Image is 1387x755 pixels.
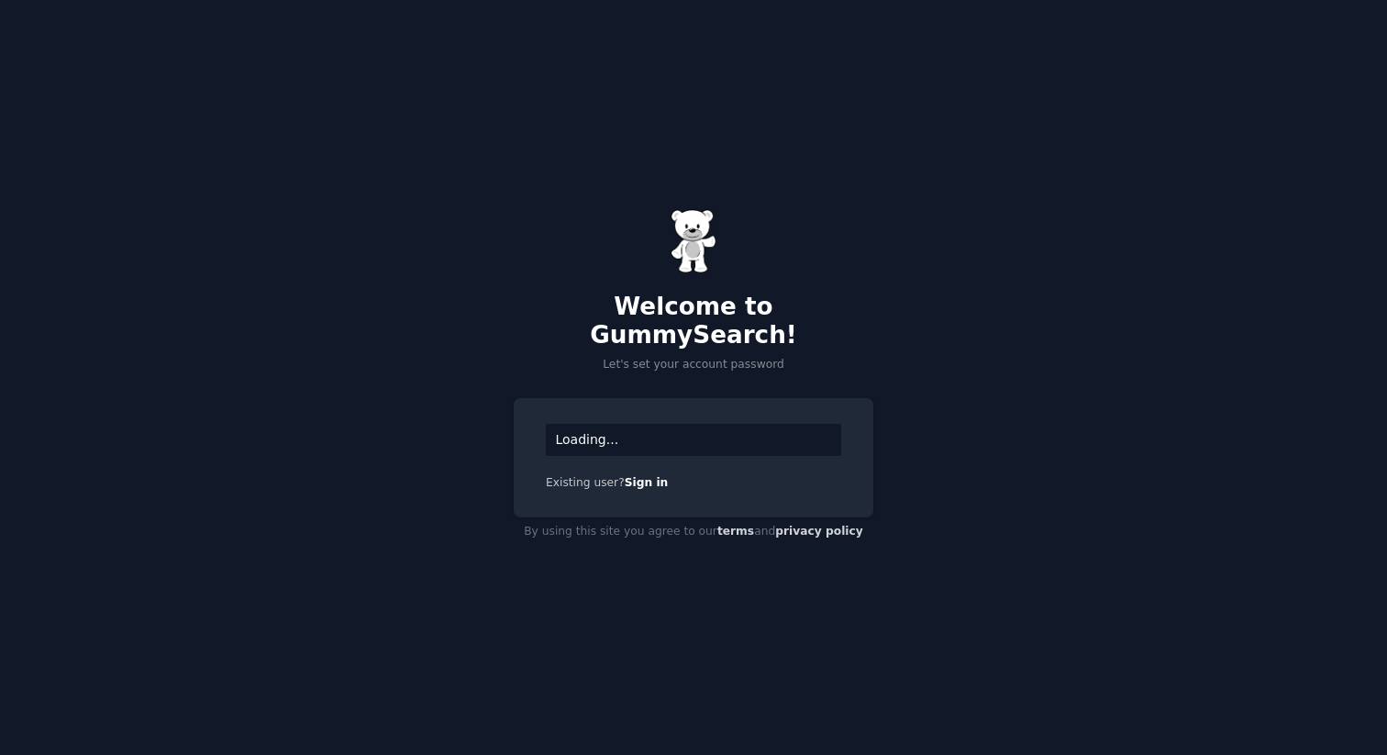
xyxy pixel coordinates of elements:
span: Existing user? [546,476,625,489]
h2: Welcome to GummySearch! [514,293,873,350]
p: Let's set your account password [514,357,873,373]
a: Sign in [625,476,669,489]
img: Gummy Bear [671,209,716,273]
a: terms [717,525,754,538]
div: Loading... [546,424,841,456]
a: privacy policy [775,525,863,538]
div: By using this site you agree to our and [514,517,873,547]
